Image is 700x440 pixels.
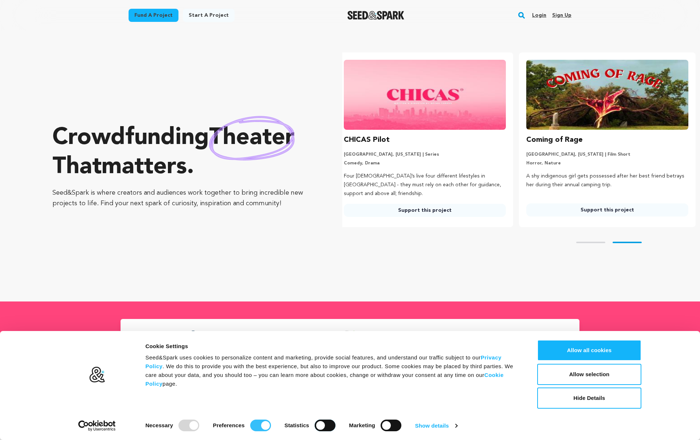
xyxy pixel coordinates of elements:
[183,9,235,22] a: Start a project
[344,160,506,166] p: Comedy, Drama
[537,364,641,385] button: Allow selection
[145,342,521,351] div: Cookie Settings
[526,152,688,157] p: [GEOGRAPHIC_DATA], [US_STATE] | Film Short
[344,204,506,217] a: Support this project
[52,124,313,182] p: Crowdfunding that .
[89,366,105,383] img: logo
[102,156,187,179] span: matters
[415,420,457,431] a: Show details
[537,340,641,361] button: Allow all cookies
[526,160,688,166] p: Horror, Nature
[52,188,313,209] p: Seed&Spark is where creators and audiences work together to bring incredible new projects to life...
[65,420,129,431] a: Usercentrics Cookiebot - opens in a new window
[145,354,502,369] a: Privacy Policy
[552,9,571,21] a: Sign up
[213,422,245,428] strong: Preferences
[526,172,688,190] p: A shy indigenous girl gets possessed after her best friend betrays her during their annual campin...
[344,152,506,157] p: [GEOGRAPHIC_DATA], [US_STATE] | Series
[344,172,506,198] p: Four [DEMOGRAPHIC_DATA]’s live four different lifestyles in [GEOGRAPHIC_DATA] - they must rely on...
[537,388,641,409] button: Hide Details
[145,353,521,388] div: Seed&Spark uses cookies to personalize content and marketing, provide social features, and unders...
[526,203,688,217] a: Support this project
[526,134,583,146] h3: Coming of Rage
[347,11,405,20] img: Seed&Spark Logo Dark Mode
[349,422,375,428] strong: Marketing
[344,60,506,130] img: CHICAS Pilot image
[532,9,546,21] a: Login
[526,60,688,130] img: Coming of Rage image
[145,422,173,428] strong: Necessary
[209,116,295,160] img: hand sketched image
[344,134,390,146] h3: CHICAS Pilot
[347,11,405,20] a: Seed&Spark Homepage
[129,9,178,22] a: Fund a project
[284,422,309,428] strong: Statistics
